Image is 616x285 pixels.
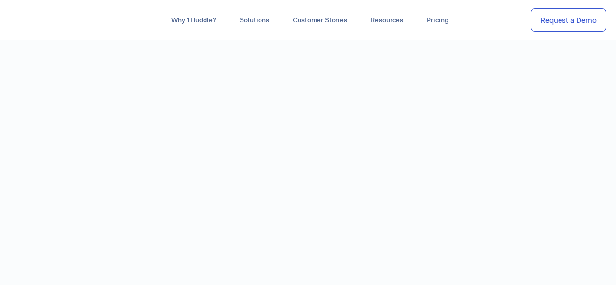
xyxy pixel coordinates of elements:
[10,11,79,29] img: ...
[160,12,228,29] a: Why 1Huddle?
[415,12,460,29] a: Pricing
[359,12,415,29] a: Resources
[531,8,606,32] a: Request a Demo
[281,12,359,29] a: Customer Stories
[228,12,281,29] a: Solutions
